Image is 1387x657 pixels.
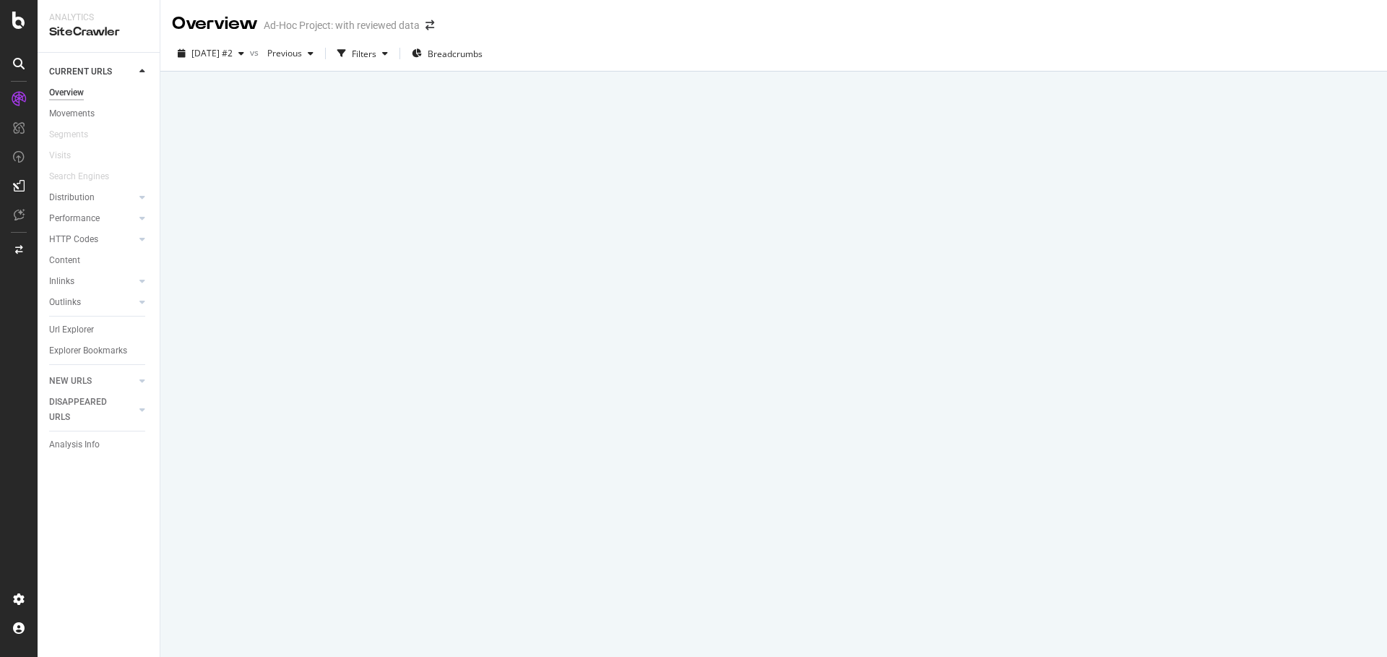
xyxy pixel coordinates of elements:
a: Distribution [49,190,135,205]
span: Previous [262,47,302,59]
div: Visits [49,148,71,163]
div: Analytics [49,12,148,24]
a: NEW URLS [49,374,135,389]
a: DISAPPEARED URLS [49,395,135,425]
span: Breadcrumbs [428,48,483,60]
div: Filters [352,48,376,60]
a: Performance [49,211,135,226]
a: Outlinks [49,295,135,310]
div: Distribution [49,190,95,205]
div: CURRENT URLS [49,64,112,80]
a: Movements [49,106,150,121]
div: NEW URLS [49,374,92,389]
a: HTTP Codes [49,232,135,247]
div: Overview [49,85,84,100]
div: Overview [172,12,258,36]
div: Movements [49,106,95,121]
div: HTTP Codes [49,232,98,247]
a: CURRENT URLS [49,64,135,80]
div: Content [49,253,80,268]
div: DISAPPEARED URLS [49,395,122,425]
div: Analysis Info [49,437,100,452]
a: Visits [49,148,85,163]
div: Inlinks [49,274,74,289]
a: Content [49,253,150,268]
a: Explorer Bookmarks [49,343,150,358]
div: Ad-Hoc Project: with reviewed data [264,18,420,33]
span: vs [250,46,262,59]
span: 2025 Oct. 9th #2 [191,47,233,59]
a: Url Explorer [49,322,150,338]
button: [DATE] #2 [172,42,250,65]
div: Segments [49,127,88,142]
button: Previous [262,42,319,65]
a: Overview [49,85,150,100]
a: Inlinks [49,274,135,289]
div: Performance [49,211,100,226]
button: Filters [332,42,394,65]
div: SiteCrawler [49,24,148,40]
div: arrow-right-arrow-left [425,20,434,30]
a: Segments [49,127,103,142]
div: Explorer Bookmarks [49,343,127,358]
a: Search Engines [49,169,124,184]
a: Analysis Info [49,437,150,452]
div: Outlinks [49,295,81,310]
div: Url Explorer [49,322,94,338]
div: Search Engines [49,169,109,184]
button: Breadcrumbs [406,42,488,65]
